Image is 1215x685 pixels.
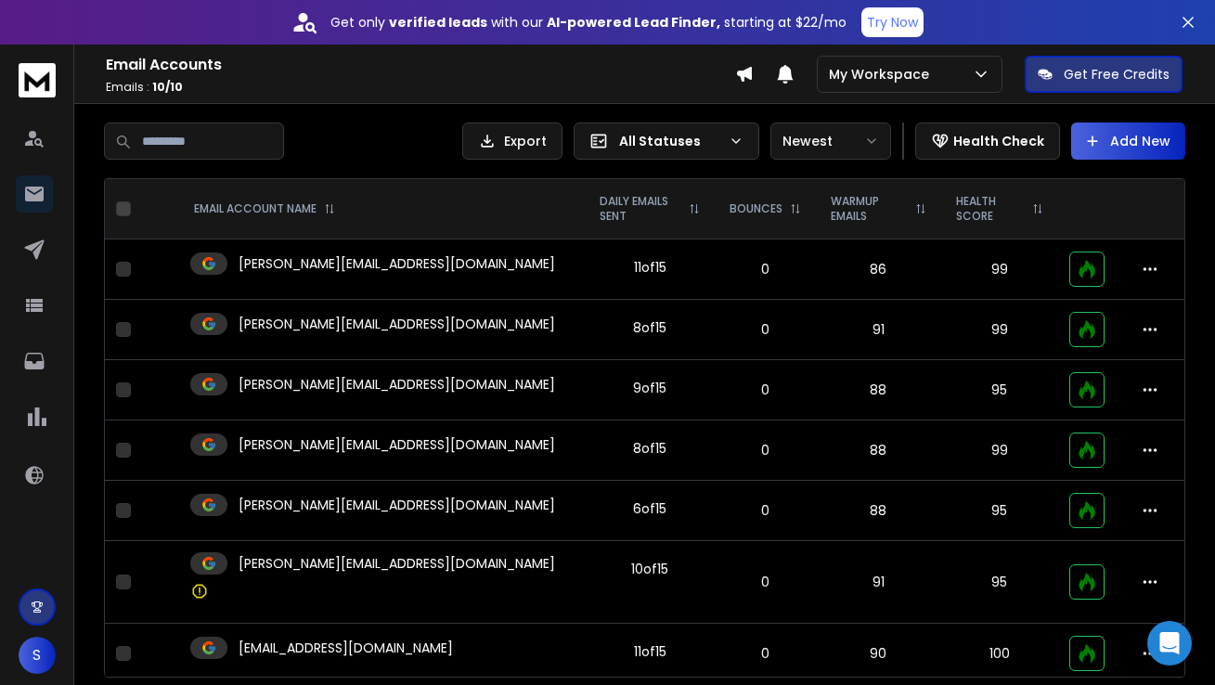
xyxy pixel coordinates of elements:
p: [PERSON_NAME][EMAIL_ADDRESS][DOMAIN_NAME] [239,554,555,573]
td: 88 [816,360,941,420]
td: 91 [816,541,941,624]
td: 88 [816,420,941,481]
p: [PERSON_NAME][EMAIL_ADDRESS][DOMAIN_NAME] [239,435,555,454]
p: 0 [726,441,805,459]
p: [PERSON_NAME][EMAIL_ADDRESS][DOMAIN_NAME] [239,496,555,514]
p: HEALTH SCORE [956,194,1025,224]
div: 11 of 15 [634,258,666,277]
div: 10 of 15 [631,560,668,578]
td: 90 [816,624,941,684]
span: 10 / 10 [152,79,183,95]
td: 100 [941,624,1058,684]
button: Export [462,123,562,160]
p: My Workspace [829,65,937,84]
p: [PERSON_NAME][EMAIL_ADDRESS][DOMAIN_NAME] [239,254,555,273]
p: [EMAIL_ADDRESS][DOMAIN_NAME] [239,639,453,657]
p: DAILY EMAILS SENT [600,194,681,224]
p: 0 [726,644,805,663]
td: 99 [941,239,1058,300]
p: Try Now [867,13,918,32]
p: 0 [726,501,805,520]
td: 86 [816,239,941,300]
button: Health Check [915,123,1060,160]
td: 95 [941,481,1058,541]
button: S [19,637,56,674]
div: 6 of 15 [633,499,666,518]
div: Open Intercom Messenger [1147,621,1192,666]
div: 9 of 15 [633,379,666,397]
p: BOUNCES [730,201,782,216]
p: Get only with our starting at $22/mo [330,13,847,32]
p: 0 [726,320,805,339]
div: EMAIL ACCOUNT NAME [194,201,335,216]
p: Emails : [106,80,735,95]
p: [PERSON_NAME][EMAIL_ADDRESS][DOMAIN_NAME] [239,315,555,333]
div: 8 of 15 [633,439,666,458]
button: Add New [1071,123,1185,160]
button: Get Free Credits [1025,56,1183,93]
p: Get Free Credits [1064,65,1170,84]
img: logo [19,63,56,97]
strong: verified leads [389,13,487,32]
h1: Email Accounts [106,54,735,76]
td: 95 [941,360,1058,420]
strong: AI-powered Lead Finder, [547,13,720,32]
td: 99 [941,420,1058,481]
div: 8 of 15 [633,318,666,337]
td: 91 [816,300,941,360]
p: 0 [726,573,805,591]
td: 95 [941,541,1058,624]
td: 99 [941,300,1058,360]
p: 0 [726,260,805,278]
button: Try Now [861,7,924,37]
p: WARMUP EMAILS [831,194,908,224]
td: 88 [816,481,941,541]
div: 11 of 15 [634,642,666,661]
button: Newest [770,123,891,160]
p: [PERSON_NAME][EMAIL_ADDRESS][DOMAIN_NAME] [239,375,555,394]
p: Health Check [953,132,1044,150]
p: 0 [726,381,805,399]
p: All Statuses [619,132,721,150]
